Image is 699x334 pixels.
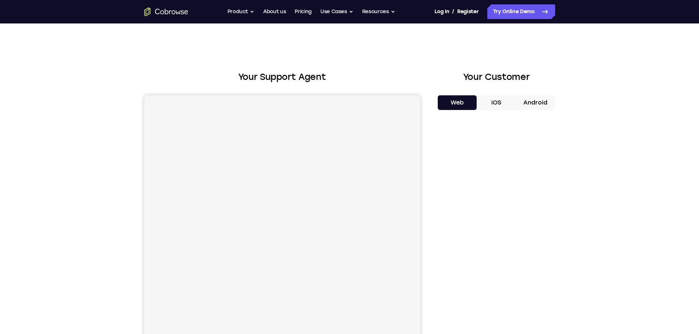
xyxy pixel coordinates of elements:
[320,4,353,19] button: Use Cases
[295,4,312,19] a: Pricing
[144,7,188,16] a: Go to the home page
[362,4,395,19] button: Resources
[144,70,420,84] h2: Your Support Agent
[487,4,555,19] a: Try Online Demo
[227,4,255,19] button: Product
[452,7,454,16] span: /
[438,95,477,110] button: Web
[438,70,555,84] h2: Your Customer
[457,4,478,19] a: Register
[477,95,516,110] button: iOS
[434,4,449,19] a: Log In
[263,4,286,19] a: About us
[516,95,555,110] button: Android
